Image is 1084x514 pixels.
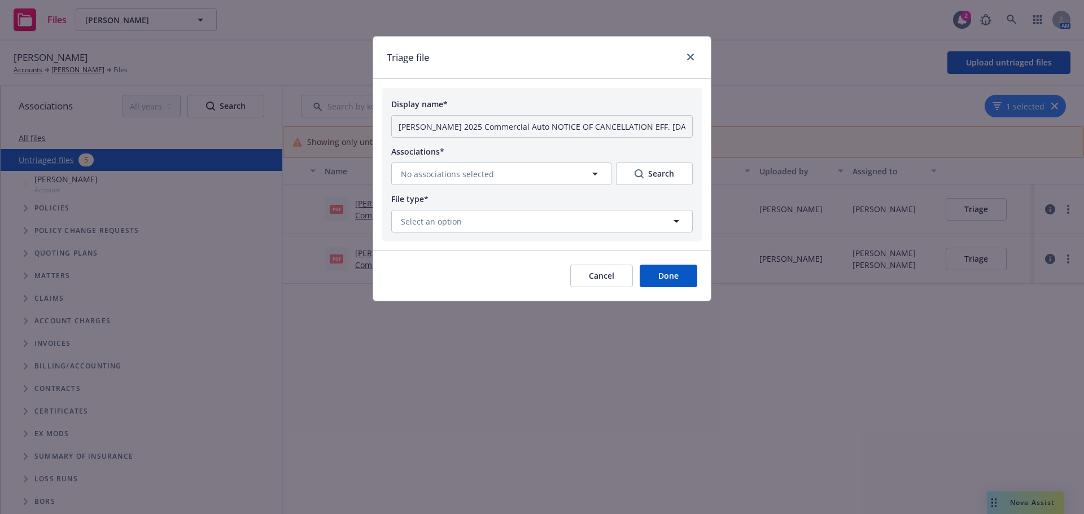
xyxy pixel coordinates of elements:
button: Cancel [570,265,633,287]
span: No associations selected [401,168,494,180]
span: Select an option [401,216,462,227]
h1: Triage file [387,50,430,65]
button: Done [640,265,697,287]
div: Search [635,168,674,179]
button: Select an option [391,210,693,232]
a: close [684,50,697,64]
span: File type* [391,194,429,204]
span: Display name* [391,99,448,109]
span: Associations* [391,146,444,157]
svg: Search [635,169,644,178]
button: SearchSearch [616,162,693,185]
button: No associations selected [391,162,611,185]
input: Add display name here... [391,115,693,138]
